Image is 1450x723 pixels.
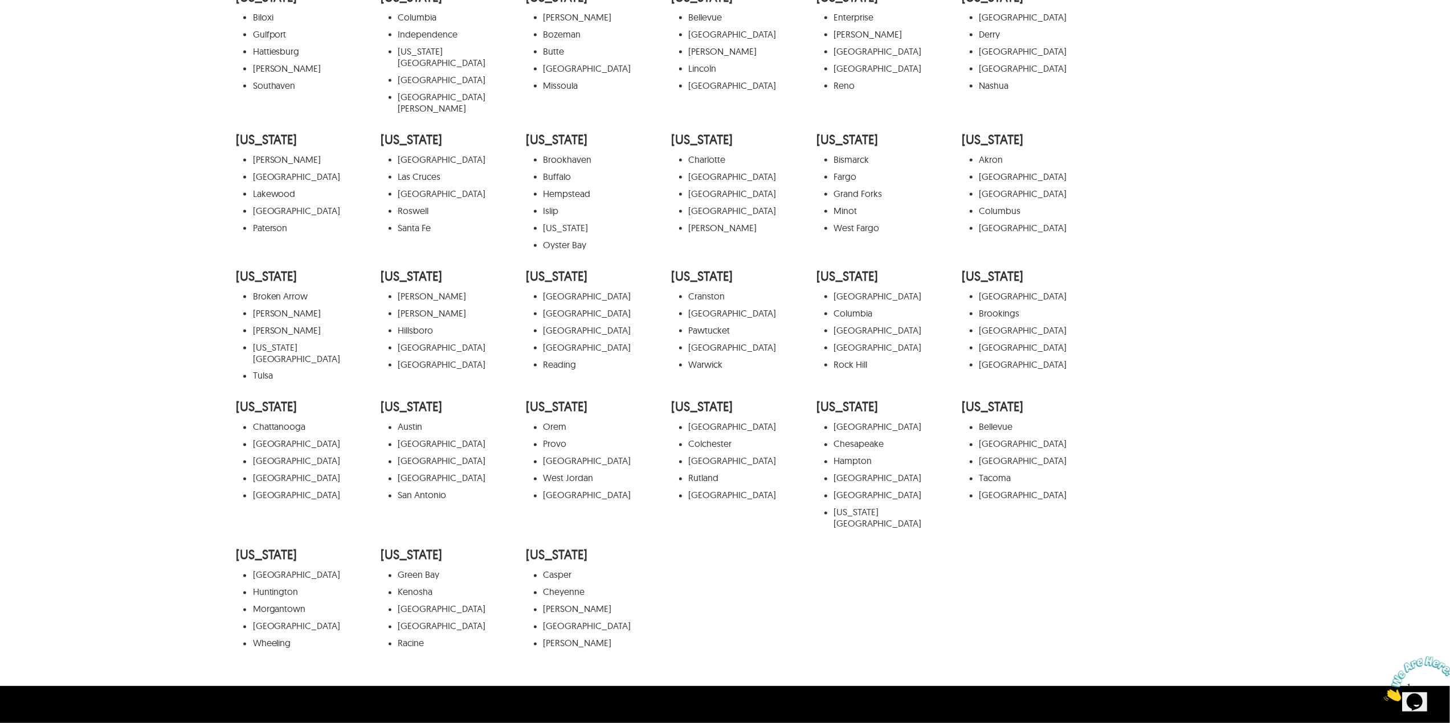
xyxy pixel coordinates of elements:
[398,569,440,581] a: Green Bay
[544,421,567,433] a: Orem
[689,342,777,353] a: [GEOGRAPHIC_DATA]
[962,134,1024,145] div: [US_STATE]
[544,307,631,319] a: [GEOGRAPHIC_DATA]
[544,603,612,615] a: [PERSON_NAME]
[253,222,288,233] a: Paterson
[834,205,857,216] a: Minot
[544,188,591,199] a: Hempstead
[834,490,922,501] a: [GEOGRAPHIC_DATA]
[526,270,588,282] div: [US_STATE]
[834,80,855,91] a: Reno
[979,171,1067,182] a: [GEOGRAPHIC_DATA]
[544,46,565,57] a: Butte
[817,270,879,282] div: [US_STATE]
[979,222,1067,233] a: [GEOGRAPHIC_DATA]
[381,134,443,145] div: [US_STATE]
[236,270,297,282] div: [US_STATE]
[979,188,1067,199] a: [GEOGRAPHIC_DATA]
[689,490,777,501] a: [GEOGRAPHIC_DATA]
[526,549,588,561] div: [US_STATE]
[236,549,297,561] div: [US_STATE]
[398,621,486,632] a: [GEOGRAPHIC_DATA]
[526,134,588,145] div: [US_STATE]
[689,28,777,40] a: [GEOGRAPHIC_DATA]
[544,569,572,581] a: Casper
[398,222,431,233] a: Santa Fe
[398,154,486,165] a: [GEOGRAPHIC_DATA]
[979,63,1067,74] a: [GEOGRAPHIC_DATA]
[544,455,631,467] a: [GEOGRAPHIC_DATA]
[398,421,423,433] a: Austin
[834,11,874,23] a: Enterprise
[979,455,1067,467] a: [GEOGRAPHIC_DATA]
[979,438,1067,450] a: [GEOGRAPHIC_DATA]
[834,46,922,57] a: [GEOGRAPHIC_DATA]
[253,80,296,91] a: Southaven
[253,324,321,336] a: [PERSON_NAME]
[253,586,299,598] a: Huntington
[689,11,722,23] a: Bellevue
[689,46,757,57] a: [PERSON_NAME]
[253,46,300,57] a: Hattiesburg
[398,473,486,484] a: [GEOGRAPHIC_DATA]
[253,638,291,649] a: Wheeling
[253,290,308,302] a: Broken Arrow
[689,171,777,182] a: [GEOGRAPHIC_DATA]
[1379,652,1450,706] iframe: chat widget
[544,80,578,91] a: Missoula
[962,270,1024,282] div: [US_STATE]
[834,188,883,199] a: Grand Forks
[544,438,567,450] a: Provo
[979,28,1000,40] a: Derry
[979,421,1013,433] a: Bellevue
[236,134,297,145] div: [US_STATE]
[834,455,872,467] a: Hampton
[689,421,777,433] a: [GEOGRAPHIC_DATA]
[544,290,631,302] a: [GEOGRAPHIC_DATA]
[381,270,443,282] div: [US_STATE]
[689,222,757,233] a: [PERSON_NAME]
[544,621,631,632] a: [GEOGRAPHIC_DATA]
[689,188,777,199] a: [GEOGRAPHIC_DATA]
[253,569,341,581] a: [GEOGRAPHIC_DATA]
[689,307,777,319] a: [GEOGRAPHIC_DATA]
[253,205,341,216] a: [GEOGRAPHIC_DATA]
[544,239,587,250] a: Oyster Bay
[544,205,559,216] a: Islip
[544,473,594,484] a: West Jordan
[398,603,486,615] a: [GEOGRAPHIC_DATA]
[5,5,75,50] img: Chat attention grabber
[253,421,306,433] a: Chattanooga
[672,270,733,282] div: [US_STATE]
[398,91,486,114] a: [GEOGRAPHIC_DATA][PERSON_NAME]
[834,473,922,484] a: [GEOGRAPHIC_DATA]
[834,421,922,433] a: [GEOGRAPHIC_DATA]
[253,307,321,319] a: [PERSON_NAME]
[689,473,719,484] a: Rutland
[817,401,879,413] div: [US_STATE]
[544,11,612,23] a: [PERSON_NAME]
[398,490,447,501] a: San Antonio
[398,171,441,182] a: Las Cruces
[253,603,306,615] a: Morgantown
[398,188,486,199] a: [GEOGRAPHIC_DATA]
[544,359,577,370] a: Reading
[398,455,486,467] a: [GEOGRAPHIC_DATA]
[253,490,341,501] a: [GEOGRAPHIC_DATA]
[689,455,777,467] a: [GEOGRAPHIC_DATA]
[544,324,631,336] a: [GEOGRAPHIC_DATA]
[398,342,486,353] a: [GEOGRAPHIC_DATA]
[253,438,341,450] a: [GEOGRAPHIC_DATA]
[979,359,1067,370] a: [GEOGRAPHIC_DATA]
[253,188,296,199] a: Lakewood
[689,438,732,450] a: Colchester
[253,370,273,381] a: Tulsa
[979,490,1067,501] a: [GEOGRAPHIC_DATA]
[544,490,631,501] a: [GEOGRAPHIC_DATA]
[672,134,733,145] div: [US_STATE]
[834,307,873,319] a: Columbia
[544,342,631,353] a: [GEOGRAPHIC_DATA]
[979,342,1067,353] a: [GEOGRAPHIC_DATA]
[544,171,571,182] a: Buffalo
[381,401,443,413] div: [US_STATE]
